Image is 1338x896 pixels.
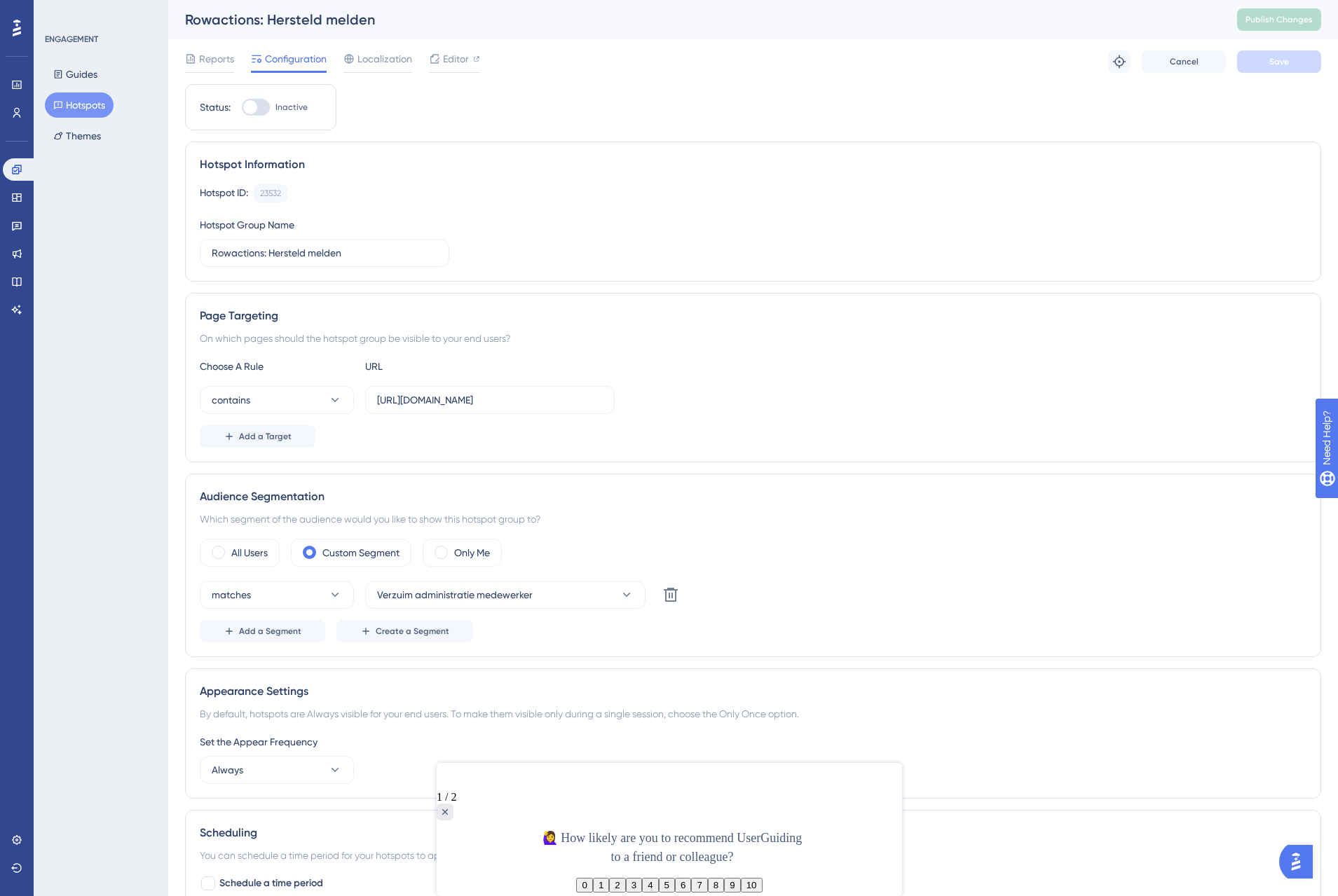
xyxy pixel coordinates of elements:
input: Type your Hotspot Group Name here [212,245,437,261]
button: Always [200,756,354,784]
div: Hotspot Group Name [200,216,294,233]
label: Custom Segment [322,544,400,561]
button: Verzuim administratie medewerker [365,581,646,609]
label: All Users [231,544,268,561]
div: Choose A Rule [200,358,354,375]
span: Add a Segment [239,626,301,637]
div: Set the Appear Frequency [200,733,1306,750]
div: Appearance Settings [200,683,1306,700]
div: Page Targeting [200,308,1306,324]
div: Hotspot ID: [200,184,248,202]
span: Need Help? [33,4,88,20]
div: URL [365,358,519,375]
span: Editor [443,50,469,67]
span: Localization [357,50,412,67]
div: On which pages should the hotspot group be visible to your end users? [200,330,1306,347]
iframe: UserGuiding AI Assistant Launcher [1279,841,1321,883]
span: matches [212,586,251,603]
button: contains [200,386,354,414]
div: ENGAGEMENT [45,34,98,45]
span: Create a Segment [376,626,449,637]
span: Schedule a time period [219,875,323,892]
span: Reports [199,50,234,67]
span: Save [1269,56,1289,67]
button: matches [200,581,354,609]
input: yourwebsite.com/path [377,392,603,408]
div: Which segment of the audience would you like to show this hotspot group to? [200,511,1306,528]
span: Add a Target [239,431,292,442]
button: Cancel [1142,50,1226,73]
div: Rowactions: Hersteld melden [185,10,1202,29]
span: contains [212,392,250,408]
button: Add a Target [200,425,315,448]
iframe: UserGuiding Survey [437,763,902,896]
span: Inactive [275,102,308,113]
button: Create a Segment [336,620,473,642]
span: Verzuim administratie medewerker [377,586,533,603]
label: Only Me [454,544,490,561]
div: Audience Segmentation [200,488,1306,505]
span: Publish Changes [1245,14,1313,25]
div: 23532 [260,188,281,199]
button: Hotspots [45,92,114,118]
button: Publish Changes [1237,8,1321,31]
div: Scheduling [200,825,1306,841]
span: Always [212,761,243,778]
button: Themes [45,123,109,149]
button: Guides [45,62,106,87]
span: Cancel [1170,56,1199,67]
div: Status: [200,99,231,116]
button: Save [1237,50,1321,73]
div: Hotspot Information [200,156,1306,173]
div: You can schedule a time period for your hotspots to appear. Scheduling will not work if the statu... [200,847,1306,864]
button: Add a Segment [200,620,325,642]
div: By default, hotspots are Always visible for your end users. To make them visible only during a si... [200,705,1306,722]
span: Configuration [265,50,327,67]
